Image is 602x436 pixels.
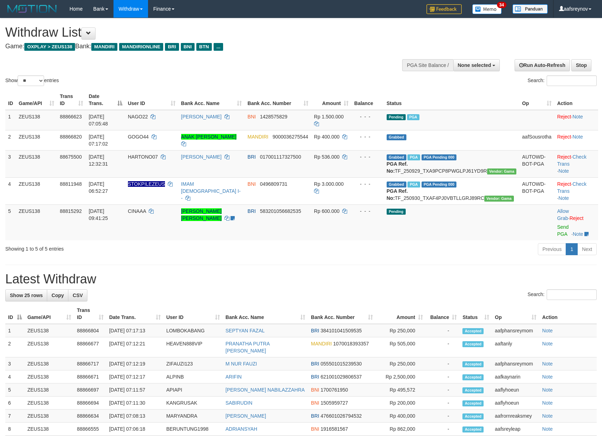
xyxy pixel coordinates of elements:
span: Accepted [462,413,484,419]
td: Rp 200,000 [376,397,426,410]
a: [PERSON_NAME] [181,154,222,160]
span: BRI [165,43,179,51]
td: 7 [5,410,25,423]
select: Showentries [18,75,44,86]
span: 88811948 [60,181,82,187]
th: Amount: activate to sort column ascending [311,90,351,110]
td: Rp 862,000 [376,423,426,436]
a: IMAM [DEMOGRAPHIC_DATA] I-- [181,181,241,201]
th: Op: activate to sort column ascending [492,304,539,324]
th: Date Trans.: activate to sort column ascending [106,304,164,324]
b: PGA Ref. No: [387,188,408,201]
td: [DATE] 07:11:30 [106,397,164,410]
a: M NUR FAUZI [226,361,257,367]
img: panduan.png [512,4,548,14]
td: 3 [5,357,25,370]
span: OXPLAY > ZEUS138 [24,43,75,51]
label: Show entries [5,75,59,86]
a: Note [542,361,553,367]
a: Note [542,413,553,419]
td: 1 [5,324,25,337]
td: - [426,383,460,397]
div: - - - [354,153,381,160]
td: 1 [5,110,16,130]
td: HEAVEN888VIP [164,337,223,357]
span: NAGO22 [128,114,148,119]
a: Note [542,341,553,346]
h4: Game: Bank: [5,43,394,50]
a: Note [542,387,553,393]
td: 88866694 [74,397,106,410]
div: Showing 1 to 5 of 5 entries [5,242,246,252]
td: ALPINB [164,370,223,383]
span: Accepted [462,361,484,367]
td: 8 [5,423,25,436]
span: MANDIRI [91,43,117,51]
th: Status [384,90,520,110]
td: aaflyhoeun [492,397,539,410]
td: LOMBOKABANG [164,324,223,337]
a: SEPTYAN FAZAL [226,328,265,333]
span: 88866623 [60,114,82,119]
span: Rp 600.000 [314,208,339,214]
th: Amount: activate to sort column ascending [376,304,426,324]
a: [PERSON_NAME] NABILAZZAHRA [226,387,305,393]
td: 6 [5,397,25,410]
a: Reject [557,181,571,187]
span: Accepted [462,426,484,432]
span: Copy 1916581567 to clipboard [321,426,348,432]
td: 88866717 [74,357,106,370]
span: Accepted [462,400,484,406]
span: Grabbed [387,134,406,140]
td: 2 [5,130,16,150]
span: Accepted [462,328,484,334]
td: Rp 495,572 [376,383,426,397]
td: KANGRUSAK [164,397,223,410]
td: [DATE] 07:12:17 [106,370,164,383]
span: BRI [311,361,319,367]
a: Check Trans [557,181,586,194]
span: 88675500 [60,154,82,160]
a: 1 [566,243,578,255]
span: Grabbed [387,182,406,188]
h1: Latest Withdraw [5,272,597,286]
span: Vendor URL: https://trx31.1velocity.biz [484,196,514,202]
a: Reject [557,114,571,119]
td: Rp 250,000 [376,357,426,370]
b: PGA Ref. No: [387,161,408,174]
span: 88866820 [60,134,82,140]
td: [DATE] 07:12:21 [106,337,164,357]
span: BNI [311,387,319,393]
button: None selected [453,59,500,71]
div: - - - [354,208,381,215]
td: ZEUS138 [25,337,74,357]
span: BNI [311,400,319,406]
td: ZEUS138 [25,397,74,410]
span: Copy 621001029806537 to clipboard [321,374,362,380]
span: Copy 583201056682535 to clipboard [260,208,301,214]
td: Rp 250,000 [376,324,426,337]
td: ZEUS138 [16,110,57,130]
td: ZEUS138 [25,383,74,397]
td: aafphansreymom [492,357,539,370]
td: 88866634 [74,410,106,423]
img: Button%20Memo.svg [472,4,502,14]
td: aaftanly [492,337,539,357]
td: ZEUS138 [25,423,74,436]
span: GOGO44 [128,134,149,140]
input: Search: [547,75,597,86]
div: - - - [354,133,381,140]
span: BRI [311,374,319,380]
th: Op: activate to sort column ascending [519,90,554,110]
span: Rp 3.000.000 [314,181,344,187]
td: · · [554,177,598,204]
a: CSV [68,289,87,301]
th: Balance: activate to sort column ascending [426,304,460,324]
td: ZEUS138 [16,130,57,150]
a: Previous [538,243,566,255]
a: Note [542,328,553,333]
a: Reject [570,215,584,221]
th: Balance [351,90,384,110]
h1: Withdraw List [5,25,394,39]
span: Marked by aafsreyleap [407,182,420,188]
